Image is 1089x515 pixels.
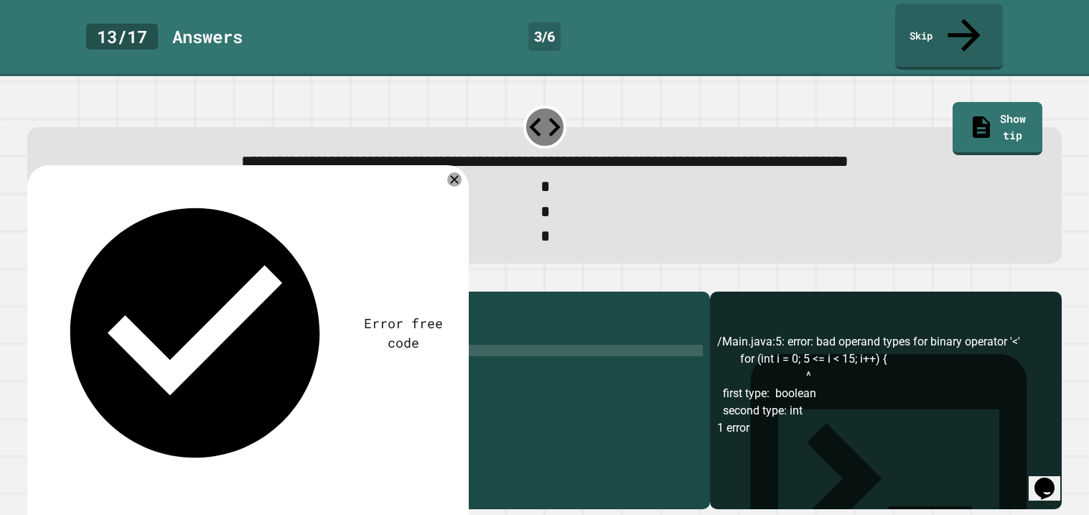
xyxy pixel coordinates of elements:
div: 13 / 17 [86,24,158,50]
div: Answer s [172,24,243,50]
div: Error free code [359,314,447,353]
iframe: chat widget [1029,458,1075,501]
a: Skip [895,4,1003,70]
a: Show tip [953,102,1042,155]
div: /Main.java:5: error: bad operand types for binary operator '<' for (int i = 0; 5 <= i < 15; i++) ... [717,333,1055,510]
div: 3 / 6 [528,22,561,51]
